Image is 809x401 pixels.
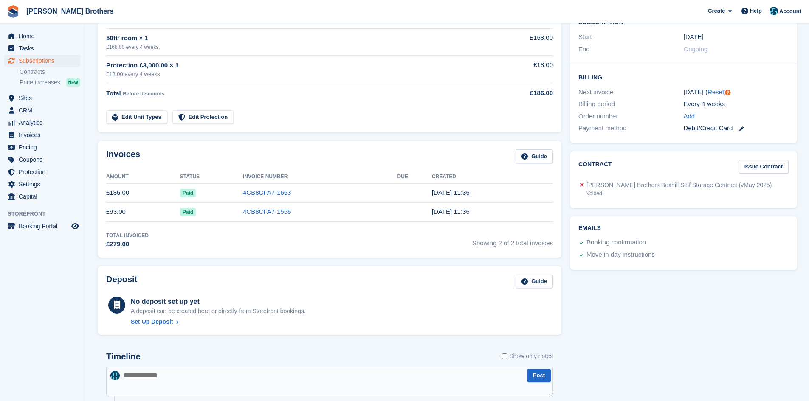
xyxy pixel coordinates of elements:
[4,129,80,141] a: menu
[106,275,137,289] h2: Deposit
[4,117,80,129] a: menu
[20,78,80,87] a: Price increases NEW
[4,92,80,104] a: menu
[724,89,732,96] div: Tooltip anchor
[19,104,70,116] span: CRM
[684,123,789,133] div: Debit/Credit Card
[578,73,789,81] h2: Billing
[20,68,80,76] a: Contracts
[684,87,789,97] div: [DATE] ( )
[739,160,789,174] a: Issue Contract
[19,191,70,202] span: Capital
[770,7,778,15] img: Helen Eldridge
[472,232,553,249] span: Showing 2 of 2 total invoices
[708,7,725,15] span: Create
[4,178,80,190] a: menu
[397,170,432,184] th: Due
[123,91,164,97] span: Before discounts
[516,275,553,289] a: Guide
[578,112,683,121] div: Order number
[19,30,70,42] span: Home
[684,112,695,121] a: Add
[66,78,80,87] div: NEW
[586,190,772,197] div: Voided
[750,7,762,15] span: Help
[4,154,80,165] a: menu
[19,55,70,67] span: Subscriptions
[4,30,80,42] a: menu
[708,88,724,95] a: Reset
[502,352,507,361] input: Show only notes
[4,55,80,67] a: menu
[432,208,470,215] time: 2025-09-02 10:36:31 UTC
[4,141,80,153] a: menu
[578,87,683,97] div: Next invoice
[106,61,485,70] div: Protection £3,000.00 × 1
[684,99,789,109] div: Every 4 weeks
[684,32,704,42] time: 2025-09-02 00:00:00 UTC
[432,189,470,196] time: 2025-09-30 10:36:36 UTC
[578,45,683,54] div: End
[172,110,234,124] a: Edit Protection
[110,371,120,380] img: Helen Eldridge
[131,317,173,326] div: Set Up Deposit
[4,42,80,54] a: menu
[578,123,683,133] div: Payment method
[485,56,553,83] td: £18.00
[586,250,655,260] div: Move in day instructions
[19,178,70,190] span: Settings
[19,117,70,129] span: Analytics
[578,32,683,42] div: Start
[131,297,306,307] div: No deposit set up yet
[19,42,70,54] span: Tasks
[106,183,180,202] td: £186.00
[19,220,70,232] span: Booking Portal
[4,220,80,232] a: menu
[106,43,485,51] div: £168.00 every 4 weeks
[106,352,141,362] h2: Timeline
[779,7,801,16] span: Account
[19,154,70,165] span: Coupons
[527,369,551,383] button: Post
[106,110,167,124] a: Edit Unit Types
[131,307,306,316] p: A deposit can be created here or directly from Storefront bookings.
[8,210,85,218] span: Storefront
[243,170,397,184] th: Invoice Number
[19,141,70,153] span: Pricing
[19,166,70,178] span: Protection
[432,170,553,184] th: Created
[23,4,117,18] a: [PERSON_NAME] Brothers
[578,99,683,109] div: Billing period
[243,208,291,215] a: 4CB8CFA7-1555
[4,191,80,202] a: menu
[131,317,306,326] a: Set Up Deposit
[243,189,291,196] a: 4CB8CFA7-1663
[4,166,80,178] a: menu
[578,160,612,174] h2: Contract
[106,149,140,163] h2: Invoices
[516,149,553,163] a: Guide
[180,208,196,216] span: Paid
[106,202,180,222] td: £93.00
[586,181,772,190] div: [PERSON_NAME] Brothers Bexhill Self Storage Contract (vMay 2025)
[106,232,149,239] div: Total Invoiced
[7,5,20,18] img: stora-icon-8386f47178a22dfd0bd8f6a31ec36ba5ce8667c1dd55bd0f319d3a0aa187defe.svg
[106,239,149,249] div: £279.00
[19,129,70,141] span: Invoices
[106,170,180,184] th: Amount
[502,352,553,361] label: Show only notes
[586,238,646,248] div: Booking confirmation
[106,34,485,43] div: 50ft² room × 1
[578,225,789,232] h2: Emails
[485,88,553,98] div: £186.00
[19,92,70,104] span: Sites
[485,28,553,55] td: £168.00
[684,45,708,53] span: Ongoing
[180,170,243,184] th: Status
[4,104,80,116] a: menu
[106,70,485,79] div: £18.00 every 4 weeks
[70,221,80,231] a: Preview store
[106,90,121,97] span: Total
[20,79,60,87] span: Price increases
[180,189,196,197] span: Paid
